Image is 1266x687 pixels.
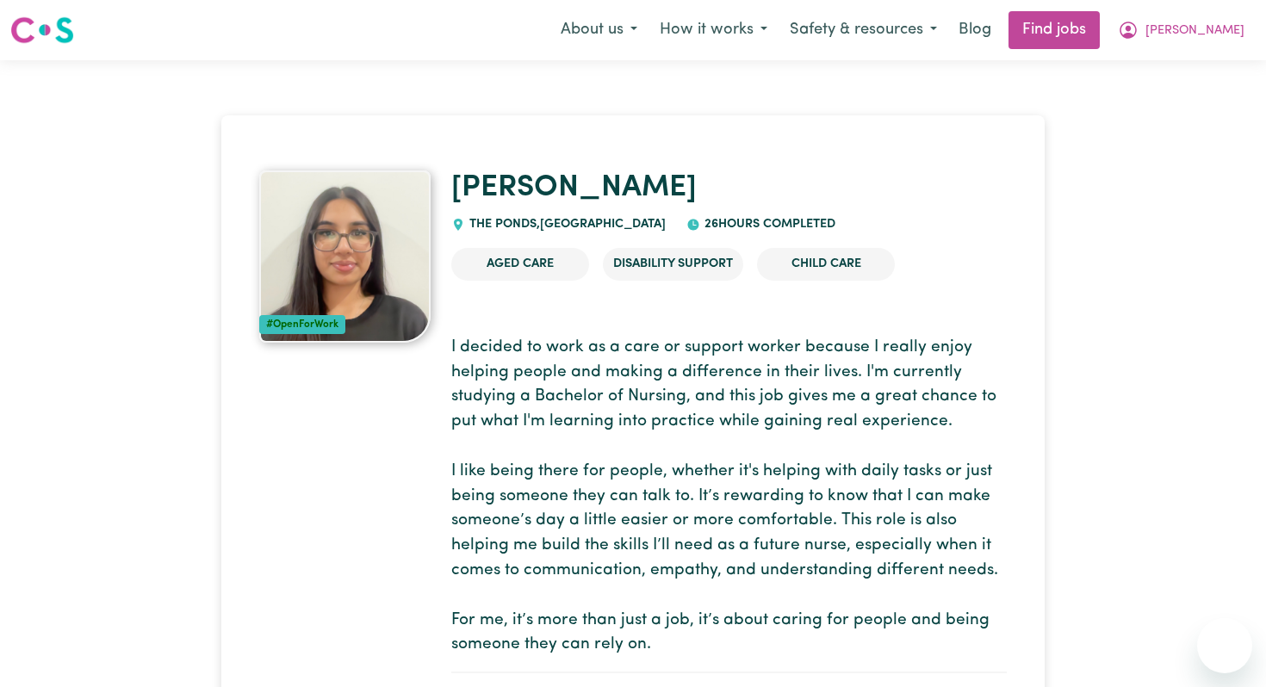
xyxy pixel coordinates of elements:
img: Careseekers logo [10,15,74,46]
span: [PERSON_NAME] [1145,22,1244,40]
li: Disability Support [603,248,743,281]
p: I decided to work as a care or support worker because I really enjoy helping people and making a ... [451,336,1007,658]
a: [PERSON_NAME] [451,173,697,203]
span: THE PONDS , [GEOGRAPHIC_DATA] [465,218,666,231]
button: Safety & resources [779,12,948,48]
a: Mahima's profile picture'#OpenForWork [259,170,431,343]
button: About us [549,12,649,48]
div: #OpenForWork [259,315,345,334]
a: Find jobs [1008,11,1100,49]
span: 26 hours completed [700,218,835,231]
a: Careseekers logo [10,10,74,50]
iframe: Button to launch messaging window [1197,618,1252,673]
li: Child care [757,248,895,281]
button: My Account [1107,12,1256,48]
a: Blog [948,11,1002,49]
button: How it works [649,12,779,48]
li: Aged Care [451,248,589,281]
img: Mahima [259,170,431,343]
